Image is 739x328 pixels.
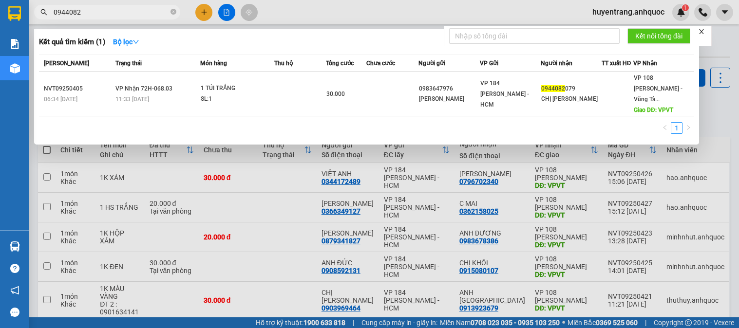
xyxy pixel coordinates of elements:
[201,94,274,105] div: SL: 1
[274,60,293,67] span: Thu hộ
[671,122,682,134] li: 1
[10,308,19,317] span: message
[682,122,694,134] button: right
[480,80,529,108] span: VP 184 [PERSON_NAME] - HCM
[326,60,354,67] span: Tổng cước
[366,60,395,67] span: Chưa cước
[40,9,47,16] span: search
[39,37,105,47] h3: Kết quả tìm kiếm ( 1 )
[10,63,20,73] img: warehouse-icon
[171,8,176,17] span: close-circle
[44,84,113,94] div: NVT09250405
[113,38,139,46] strong: Bộ lọc
[541,85,565,92] span: 0944082
[541,94,601,104] div: CHỊ [PERSON_NAME]
[44,96,77,103] span: 06:34 [DATE]
[541,60,572,67] span: Người nhận
[659,122,671,134] li: Previous Page
[480,60,498,67] span: VP Gửi
[105,34,147,50] button: Bộ lọcdown
[602,60,631,67] span: TT xuất HĐ
[133,38,139,45] span: down
[418,60,445,67] span: Người gửi
[633,60,657,67] span: VP Nhận
[326,91,345,97] span: 30.000
[200,60,227,67] span: Món hàng
[115,60,142,67] span: Trạng thái
[115,85,172,92] span: VP Nhận 72H-068.03
[419,84,479,94] div: 0983647976
[627,28,690,44] button: Kết nối tổng đài
[662,125,668,130] span: left
[659,122,671,134] button: left
[201,83,274,94] div: 1 TÚI TRẮNG
[44,60,89,67] span: [PERSON_NAME]
[419,94,479,104] div: [PERSON_NAME]
[10,264,19,273] span: question-circle
[685,125,691,130] span: right
[10,286,19,295] span: notification
[171,9,176,15] span: close-circle
[54,7,169,18] input: Tìm tên, số ĐT hoặc mã đơn
[10,241,20,252] img: warehouse-icon
[635,31,682,41] span: Kết nối tổng đài
[10,39,20,49] img: solution-icon
[682,122,694,134] li: Next Page
[698,28,705,35] span: close
[634,107,673,113] span: Giao DĐ: VPVT
[634,74,682,103] span: VP 108 [PERSON_NAME] - Vũng Tà...
[8,6,21,21] img: logo-vxr
[115,96,149,103] span: 11:33 [DATE]
[449,28,620,44] input: Nhập số tổng đài
[541,84,601,94] div: 079
[671,123,682,133] a: 1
